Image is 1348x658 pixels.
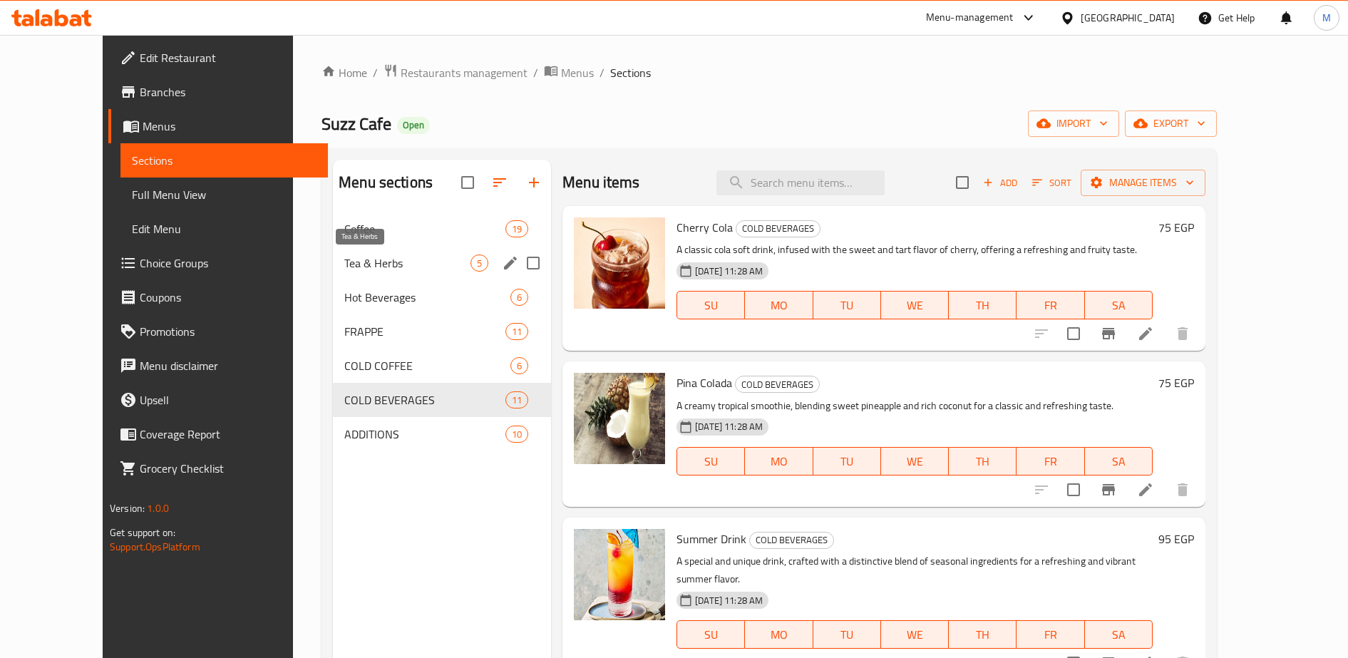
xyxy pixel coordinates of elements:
span: SA [1091,451,1147,472]
a: Coverage Report [108,417,328,451]
a: Grocery Checklist [108,451,328,485]
span: 5 [471,257,488,270]
li: / [373,64,378,81]
button: import [1028,110,1119,137]
button: SA [1085,620,1153,649]
span: WE [887,295,943,316]
nav: Menu sections [333,206,551,457]
a: Branches [108,75,328,109]
div: [GEOGRAPHIC_DATA] [1081,10,1175,26]
span: 10 [506,428,528,441]
a: Choice Groups [108,246,328,280]
div: items [505,220,528,237]
span: 6 [511,291,528,304]
span: TU [819,624,875,645]
div: ADDITIONS10 [333,417,551,451]
button: TH [949,620,1017,649]
nav: breadcrumb [321,63,1217,82]
a: Edit menu item [1137,481,1154,498]
span: Version: [110,499,145,518]
button: TU [813,291,881,319]
div: items [505,391,528,408]
span: MO [751,624,807,645]
span: import [1039,115,1108,133]
h6: 75 EGP [1158,373,1194,393]
button: Sort [1029,172,1075,194]
span: Suzz Cafe [321,108,391,140]
span: SA [1091,295,1147,316]
a: Full Menu View [120,178,328,212]
a: Edit Menu [120,212,328,246]
div: COLD BEVERAGES [735,376,820,393]
span: WE [887,451,943,472]
div: items [470,255,488,272]
span: COLD BEVERAGES [750,532,833,548]
a: Edit Restaurant [108,41,328,75]
span: Tea & Herbs [344,255,470,272]
button: SA [1085,291,1153,319]
span: FR [1022,624,1079,645]
span: COLD COFFEE [344,357,510,374]
span: SA [1091,624,1147,645]
span: Add [981,175,1019,191]
span: ADDITIONS [344,426,505,443]
h6: 75 EGP [1158,217,1194,237]
span: FR [1022,295,1079,316]
button: WE [881,620,949,649]
span: [DATE] 11:28 AM [689,420,768,433]
div: items [505,426,528,443]
span: Cherry Cola [676,217,733,238]
span: Menus [561,64,594,81]
span: 11 [506,325,528,339]
span: Add item [977,172,1023,194]
span: Sections [610,64,651,81]
button: WE [881,291,949,319]
span: 6 [511,359,528,373]
span: Menu disclaimer [140,357,317,374]
span: Sections [132,152,317,169]
div: Tea & Herbs5edit [333,246,551,280]
span: Choice Groups [140,255,317,272]
div: FRAPPE11 [333,314,551,349]
span: TH [955,451,1011,472]
span: Sort items [1023,172,1081,194]
img: Summer Drink [574,529,665,620]
button: FR [1017,291,1084,319]
span: export [1136,115,1205,133]
h2: Menu sections [339,172,433,193]
a: Coupons [108,280,328,314]
span: MO [751,295,807,316]
div: COLD BEVERAGES [749,532,834,549]
input: search [716,170,885,195]
div: COLD BEVERAGES [736,220,820,237]
button: export [1125,110,1217,137]
span: TU [819,451,875,472]
h2: Menu items [562,172,640,193]
span: Summer Drink [676,528,746,550]
span: TH [955,295,1011,316]
span: Menus [143,118,317,135]
span: FR [1022,451,1079,472]
button: TU [813,620,881,649]
span: TU [819,295,875,316]
p: A creamy tropical smoothie, blending sweet pineapple and rich coconut for a classic and refreshin... [676,397,1153,415]
span: MO [751,451,807,472]
button: Add [977,172,1023,194]
span: Promotions [140,323,317,340]
span: TH [955,624,1011,645]
h6: 95 EGP [1158,529,1194,549]
a: Menus [544,63,594,82]
span: FRAPPE [344,323,505,340]
div: COLD COFFEE6 [333,349,551,383]
a: Restaurants management [384,63,528,82]
p: A classic cola soft drink, infused with the sweet and tart flavor of cherry, offering a refreshin... [676,241,1153,259]
button: WE [881,447,949,475]
span: Select section [947,168,977,197]
a: Support.OpsPlatform [110,538,200,556]
p: A special and unique drink, crafted with a distinctive blend of seasonal ingredients for a refres... [676,552,1153,588]
span: Edit Menu [132,220,317,237]
button: SU [676,447,745,475]
button: SU [676,291,745,319]
span: COLD BEVERAGES [344,391,505,408]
